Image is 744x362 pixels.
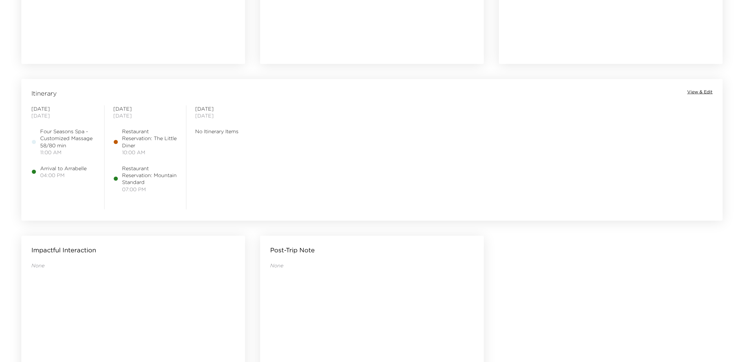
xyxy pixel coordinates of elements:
[122,149,177,156] span: 10:00 AM
[122,128,177,149] span: Restaurant Reservation: The Little Diner
[270,246,315,254] p: Post-Trip Note
[270,262,474,269] p: None
[40,149,95,156] span: 11:00 AM
[195,128,259,135] span: No Itinerary Items
[31,112,95,119] span: [DATE]
[31,246,96,254] p: Impactful Interaction
[122,186,177,193] span: 07:00 PM
[687,89,713,95] button: View & Edit
[31,89,57,98] span: Itinerary
[40,172,87,179] span: 04:00 PM
[195,112,259,119] span: [DATE]
[122,165,177,186] span: Restaurant Reservation: Mountain Standard
[113,105,177,112] span: [DATE]
[31,105,95,112] span: [DATE]
[195,105,259,112] span: [DATE]
[40,165,87,172] span: Arrival to Arrabelle
[40,128,95,149] span: Four Seasons Spa - Customized Massage 58/80 min
[31,262,235,269] p: None
[113,112,177,119] span: [DATE]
